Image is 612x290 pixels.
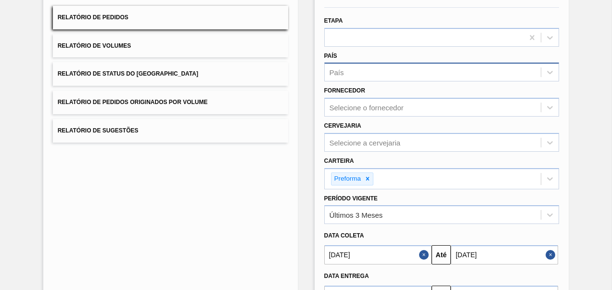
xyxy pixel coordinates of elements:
div: Selecione o fornecedor [330,104,404,112]
label: Cervejaria [324,122,361,129]
input: dd/mm/yyyy [324,245,432,264]
span: Relatório de Volumes [58,42,131,49]
span: Data coleta [324,232,364,239]
button: Close [419,245,432,264]
span: Relatório de Pedidos [58,14,128,21]
div: Preforma [331,173,363,185]
span: Relatório de Sugestões [58,127,139,134]
label: Período Vigente [324,195,378,202]
button: Relatório de Pedidos Originados por Volume [53,91,288,114]
button: Relatório de Sugestões [53,119,288,143]
button: Relatório de Volumes [53,34,288,58]
div: Selecione a cervejaria [330,138,401,146]
label: País [324,53,337,59]
button: Close [546,245,558,264]
button: Até [432,245,451,264]
button: Relatório de Status do [GEOGRAPHIC_DATA] [53,62,288,86]
label: Carteira [324,158,354,164]
label: Etapa [324,17,343,24]
button: Relatório de Pedidos [53,6,288,29]
span: Data Entrega [324,273,369,279]
input: dd/mm/yyyy [451,245,558,264]
span: Relatório de Status do [GEOGRAPHIC_DATA] [58,70,198,77]
div: Últimos 3 Meses [330,211,383,219]
label: Fornecedor [324,87,365,94]
div: País [330,68,344,77]
span: Relatório de Pedidos Originados por Volume [58,99,208,105]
